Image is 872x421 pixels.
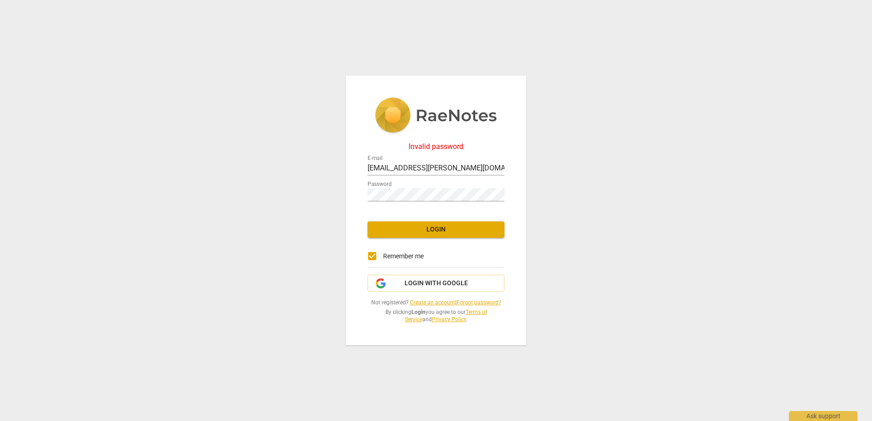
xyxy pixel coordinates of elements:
[368,299,504,307] span: Not registered? |
[368,275,504,292] button: Login with Google
[432,316,466,323] a: Privacy Policy
[368,221,504,238] button: Login
[368,181,392,187] label: Password
[789,411,857,421] div: Ask support
[368,155,383,161] label: E-mail
[457,299,501,306] a: Forgot password?
[410,299,455,306] a: Create an account
[375,98,497,135] img: 5ac2273c67554f335776073100b6d88f.svg
[368,308,504,323] span: By clicking you agree to our and .
[368,143,504,151] div: Invalid password
[375,225,497,234] span: Login
[383,252,424,261] span: Remember me
[411,309,426,315] b: Login
[405,279,468,288] span: Login with Google
[405,309,487,323] a: Terms of Service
